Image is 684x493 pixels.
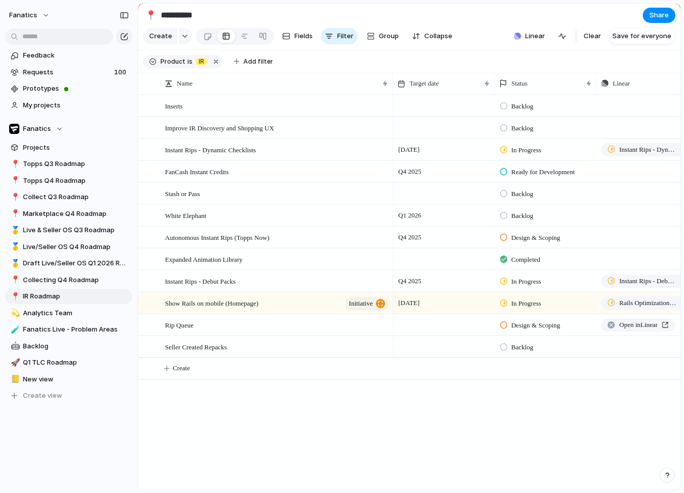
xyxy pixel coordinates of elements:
span: Marketplace Q4 Roadmap [23,209,129,219]
span: Backlog [23,341,129,351]
div: 🥇 [11,241,18,253]
span: Backlog [511,342,533,352]
button: 📍 [9,192,19,202]
div: 🧪Fanatics Live - Problem Areas [5,322,132,337]
span: Completed [511,255,540,265]
button: Fields [278,28,317,44]
div: 📍Collecting Q4 Roadmap [5,272,132,288]
button: Linear [510,29,549,44]
div: 🥇 [11,225,18,236]
span: Instant Rips - Debut Packs [619,276,676,286]
button: IR [194,56,209,67]
span: Save for everyone [612,31,671,41]
span: Q4 2025 [396,231,424,243]
span: Linear [613,78,630,89]
span: Rails Optimization (Homepage) [619,298,676,308]
span: 100 [114,67,128,77]
span: Topps Q4 Roadmap [23,176,129,186]
span: Clear [584,31,601,41]
span: Requests [23,67,111,77]
div: 📍 [11,291,18,303]
button: Create view [5,388,132,403]
div: 🤖Backlog [5,339,132,354]
button: Clear [580,28,605,44]
div: 🥇Draft Live/Seller OS Q1 2026 Roadmap [5,256,132,271]
span: Prototypes [23,84,129,94]
button: Collapse [408,28,456,44]
span: Group [379,31,399,41]
div: 🥇Live & Seller OS Q3 Roadmap [5,223,132,238]
div: 📍 [11,191,18,203]
a: 📍Collect Q3 Roadmap [5,189,132,205]
a: Prototypes [5,81,132,96]
a: My projects [5,98,132,113]
button: 📍 [9,291,19,302]
span: [DATE] [396,144,422,156]
div: 🚀 [11,357,18,369]
button: Save for everyone [608,28,675,44]
span: Backlog [511,101,533,112]
span: Inserts [165,100,183,112]
a: 💫Analytics Team [5,306,132,321]
span: Design & Scoping [511,233,560,243]
span: White Elephant [165,209,206,221]
span: initiative [349,296,373,311]
span: Filter [337,31,353,41]
a: 📍Topps Q4 Roadmap [5,173,132,188]
button: 📍 [9,275,19,285]
span: Create [149,31,172,41]
a: 📒New view [5,372,132,387]
span: Instant Rips - Dynamic Checklists [165,144,256,155]
span: Live/Seller OS Q4 Roadmap [23,242,129,252]
span: Instant Rips - Dynamic Checklists [619,145,676,155]
span: Backlog [511,189,533,199]
span: IR Roadmap [23,291,129,302]
div: 📍Marketplace Q4 Roadmap [5,206,132,222]
span: Analytics Team [23,308,129,318]
span: New view [23,374,129,385]
span: Stash or Pass [165,187,200,199]
a: 📍Topps Q3 Roadmap [5,156,132,172]
span: Seller Created Repacks [165,341,227,352]
span: fanatics [9,10,37,20]
span: Product [160,57,185,66]
span: Backlog [511,211,533,221]
button: 🥇 [9,258,19,268]
span: Target date [409,78,439,89]
button: 🚀 [9,358,19,368]
span: Collapse [424,31,452,41]
div: 📒 [11,373,18,385]
button: Fanatics [5,121,132,136]
a: Projects [5,140,132,155]
a: Open inLinear [601,318,675,332]
span: [DATE] [396,297,422,309]
button: 📍 [143,7,159,23]
div: 📍 [11,158,18,170]
button: initiative [345,297,388,310]
div: 📍 [11,274,18,286]
button: is [185,56,195,67]
a: 🚀Q1 TLC Roadmap [5,355,132,370]
span: Name [177,78,193,89]
button: Share [643,8,675,23]
div: 📍 [11,175,18,186]
span: FanCash Instant Credits [165,166,229,177]
span: In Progress [511,298,541,309]
button: 📍 [9,176,19,186]
button: fanatics [5,7,55,23]
span: Linear [525,31,545,41]
span: Q1 TLC Roadmap [23,358,129,368]
span: Draft Live/Seller OS Q1 2026 Roadmap [23,258,129,268]
span: Fanatics Live - Problem Areas [23,324,129,335]
div: 📍 [145,8,156,22]
span: Collecting Q4 Roadmap [23,275,129,285]
span: Backlog [511,123,533,133]
a: Requests100 [5,65,132,80]
span: Projects [23,143,129,153]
